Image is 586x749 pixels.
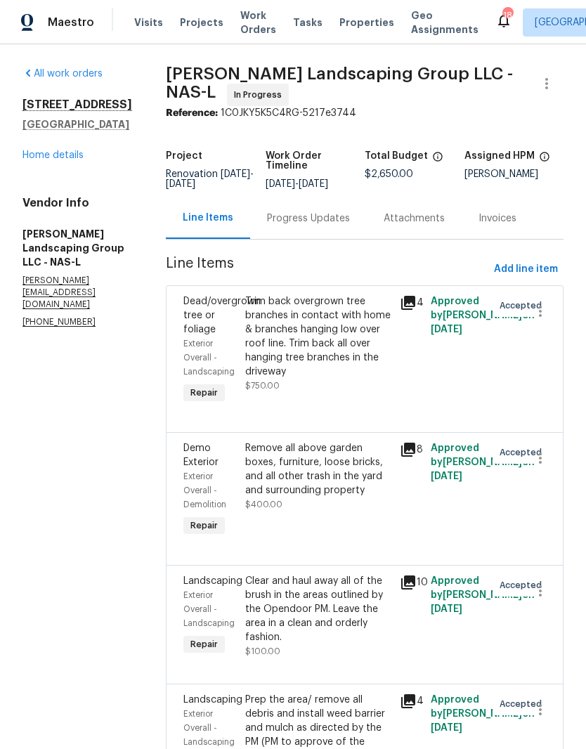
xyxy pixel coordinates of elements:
div: 4 [400,693,422,710]
span: [DATE] [431,723,462,733]
h5: [PERSON_NAME] Landscaping Group LLC - NAS-L [22,227,132,269]
button: Add line item [488,256,564,282]
span: Approved by [PERSON_NAME] on [431,576,535,614]
span: The hpm assigned to this work order. [539,151,550,169]
div: 18 [502,8,512,22]
span: $400.00 [245,500,282,509]
span: Landscaping [183,576,242,586]
span: Renovation [166,169,254,189]
span: Accepted [500,299,547,313]
span: [DATE] [166,179,195,189]
a: All work orders [22,69,103,79]
span: Exterior Overall - Demolition [183,472,226,509]
h5: Work Order Timeline [266,151,365,171]
span: Dead/overgrown tree or foliage [183,297,261,334]
div: Line Items [183,211,233,225]
div: Remove all above garden boxes, furniture, loose bricks, and all other trash in the yard and surro... [245,441,391,497]
span: Approved by [PERSON_NAME] on [431,297,535,334]
a: Home details [22,150,84,160]
span: - [166,169,254,189]
span: In Progress [234,88,287,102]
div: 10 [400,574,422,591]
span: The total cost of line items that have been proposed by Opendoor. This sum includes line items th... [432,151,443,169]
div: 4 [400,294,422,311]
div: 8 [400,441,422,458]
div: Trim back overgrown tree branches in contact with home & branches hanging low over roof line. Tri... [245,294,391,379]
span: Geo Assignments [411,8,478,37]
span: [DATE] [221,169,250,179]
span: Properties [339,15,394,30]
span: Landscaping [183,695,242,705]
span: $2,650.00 [365,169,413,179]
h5: Total Budget [365,151,428,161]
b: Reference: [166,108,218,118]
span: [PERSON_NAME] Landscaping Group LLC - NAS-L [166,65,513,100]
span: Accepted [500,578,547,592]
span: Work Orders [240,8,276,37]
span: Maestro [48,15,94,30]
span: Demo Exterior [183,443,219,467]
span: Line Items [166,256,488,282]
div: [PERSON_NAME] [464,169,564,179]
span: - [266,179,328,189]
div: Progress Updates [267,211,350,226]
span: $100.00 [245,647,280,656]
span: Exterior Overall - Landscaping [183,710,235,746]
span: Tasks [293,18,323,27]
span: [DATE] [266,179,295,189]
span: Accepted [500,697,547,711]
div: Clear and haul away all of the brush in the areas outlined by the Opendoor PM. Leave the area in ... [245,574,391,644]
span: [DATE] [431,325,462,334]
h5: Assigned HPM [464,151,535,161]
span: Exterior Overall - Landscaping [183,339,235,376]
div: Invoices [478,211,516,226]
span: Visits [134,15,163,30]
span: [DATE] [431,471,462,481]
span: Approved by [PERSON_NAME] on [431,443,535,481]
span: [DATE] [299,179,328,189]
span: Projects [180,15,223,30]
span: Approved by [PERSON_NAME] on [431,695,535,733]
span: Accepted [500,445,547,460]
h4: Vendor Info [22,196,132,210]
span: Repair [185,519,223,533]
span: Exterior Overall - Landscaping [183,591,235,627]
span: Repair [185,386,223,400]
span: [DATE] [431,604,462,614]
span: Repair [185,637,223,651]
span: Add line item [494,261,558,278]
div: Attachments [384,211,445,226]
h5: Project [166,151,202,161]
span: $750.00 [245,382,280,390]
div: 1C0JKY5K5C4RG-5217e3744 [166,106,564,120]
